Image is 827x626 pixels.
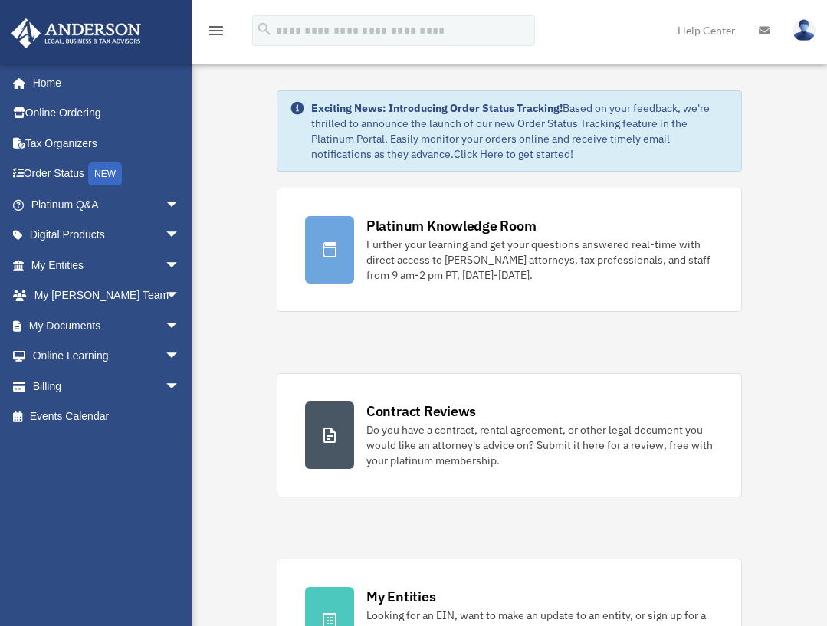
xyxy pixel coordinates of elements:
a: My Entitiesarrow_drop_down [11,250,203,280]
img: User Pic [793,19,816,41]
a: Events Calendar [11,401,203,432]
div: NEW [88,162,122,185]
a: Billingarrow_drop_down [11,371,203,401]
strong: Exciting News: Introducing Order Status Tracking! [311,101,563,115]
i: search [256,21,273,38]
div: Contract Reviews [366,401,476,421]
a: Online Ordering [11,98,203,129]
div: Platinum Knowledge Room [366,216,537,235]
span: arrow_drop_down [165,371,195,402]
span: arrow_drop_down [165,189,195,221]
a: Tax Organizers [11,128,203,159]
a: menu [207,27,225,40]
a: Order StatusNEW [11,159,203,190]
a: Platinum Q&Aarrow_drop_down [11,189,203,220]
a: My Documentsarrow_drop_down [11,310,203,341]
a: Click Here to get started! [454,147,573,161]
div: My Entities [366,587,435,606]
img: Anderson Advisors Platinum Portal [7,18,146,48]
span: arrow_drop_down [165,250,195,281]
span: arrow_drop_down [165,280,195,312]
span: arrow_drop_down [165,220,195,251]
div: Further your learning and get your questions answered real-time with direct access to [PERSON_NAM... [366,237,714,283]
span: arrow_drop_down [165,341,195,372]
a: Platinum Knowledge Room Further your learning and get your questions answered real-time with dire... [277,188,742,312]
span: arrow_drop_down [165,310,195,342]
a: Online Learningarrow_drop_down [11,341,203,372]
a: My [PERSON_NAME] Teamarrow_drop_down [11,280,203,311]
i: menu [207,21,225,40]
div: Do you have a contract, rental agreement, or other legal document you would like an attorney's ad... [366,422,714,468]
div: Based on your feedback, we're thrilled to announce the launch of our new Order Status Tracking fe... [311,100,729,162]
a: Home [11,67,195,98]
a: Digital Productsarrow_drop_down [11,220,203,251]
a: Contract Reviews Do you have a contract, rental agreement, or other legal document you would like... [277,373,742,497]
